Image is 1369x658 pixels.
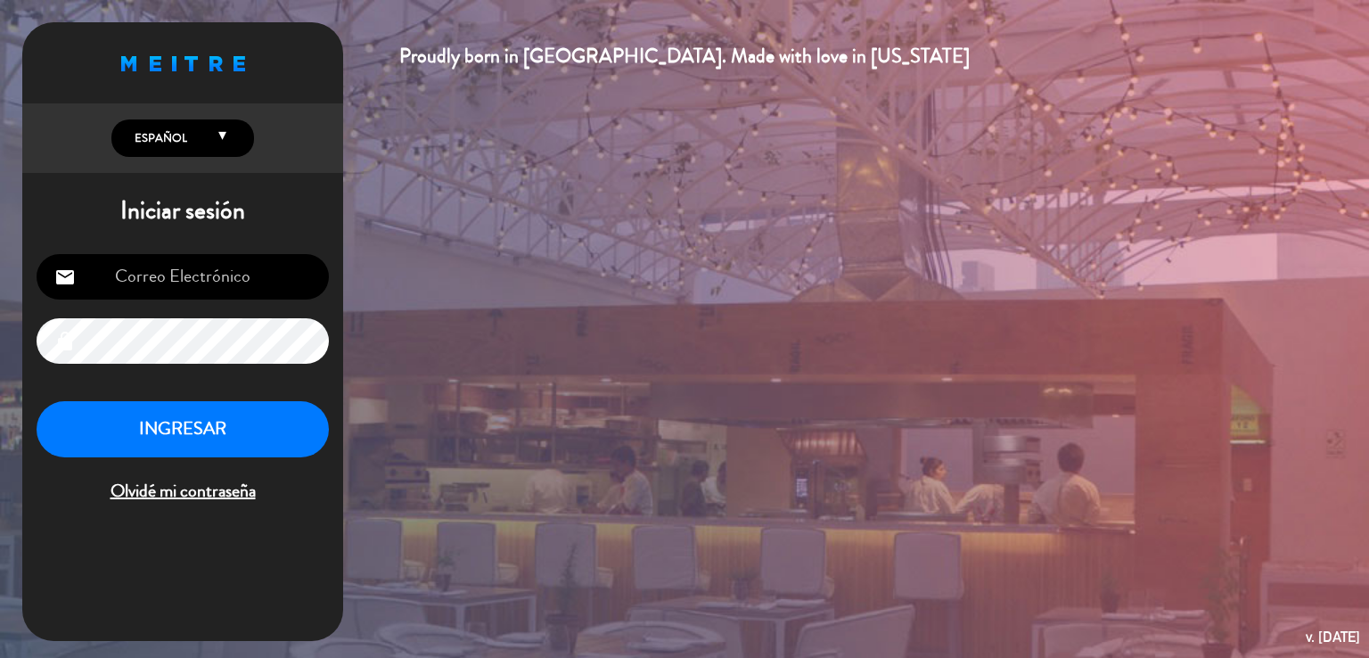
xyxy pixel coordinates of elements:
div: v. [DATE] [1306,625,1360,649]
span: Español [130,129,187,147]
h1: Iniciar sesión [22,196,343,226]
span: Olvidé mi contraseña [37,477,329,506]
input: Correo Electrónico [37,254,329,300]
button: INGRESAR [37,401,329,457]
i: lock [54,331,76,352]
i: email [54,267,76,288]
